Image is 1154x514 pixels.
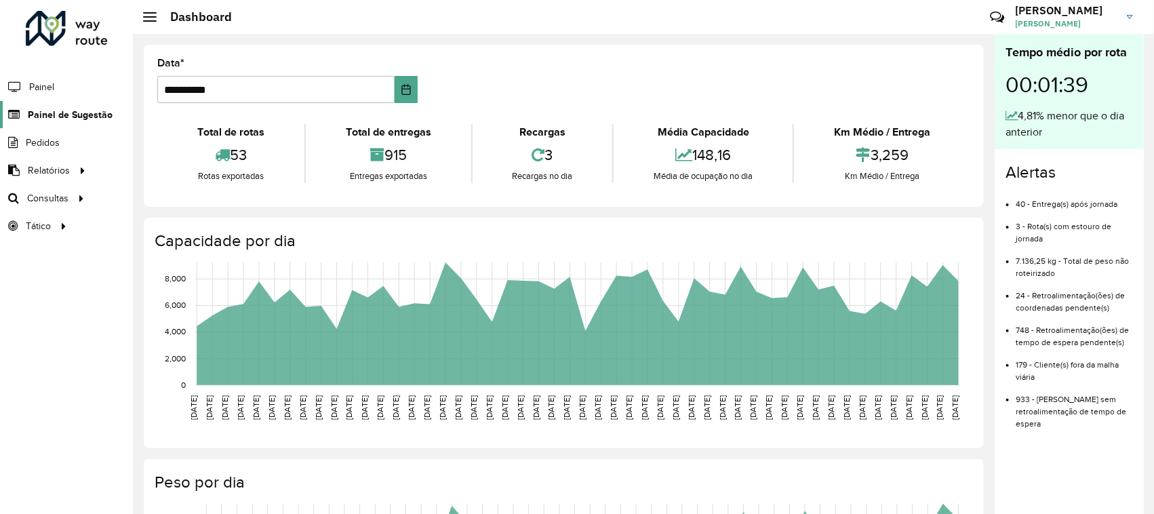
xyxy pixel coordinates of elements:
text: [DATE] [485,395,494,420]
text: [DATE] [578,395,586,420]
text: [DATE] [189,395,198,420]
span: Tático [26,219,51,233]
text: 0 [181,380,186,389]
a: Contato Rápido [982,3,1012,32]
h3: [PERSON_NAME] [1015,4,1117,17]
label: Data [157,55,184,71]
li: 748 - Retroalimentação(ões) de tempo de espera pendente(s) [1016,314,1133,349]
span: Painel [29,80,54,94]
text: [DATE] [780,395,789,420]
text: [DATE] [267,395,276,420]
text: [DATE] [360,395,369,420]
text: [DATE] [795,395,804,420]
button: Choose Date [395,76,418,103]
text: [DATE] [532,395,540,420]
text: [DATE] [734,395,742,420]
h4: Capacidade por dia [155,231,970,251]
text: [DATE] [936,395,944,420]
text: [DATE] [827,395,835,420]
div: 4,81% menor que o dia anterior [1006,108,1133,140]
text: [DATE] [702,395,711,420]
li: 3 - Rota(s) com estouro de jornada [1016,210,1133,245]
li: 179 - Cliente(s) fora da malha viária [1016,349,1133,383]
text: [DATE] [889,395,898,420]
text: [DATE] [593,395,602,420]
text: 4,000 [165,328,186,336]
text: [DATE] [765,395,774,420]
div: 3 [476,140,610,170]
text: [DATE] [298,395,307,420]
text: [DATE] [811,395,820,420]
div: Rotas exportadas [161,170,301,183]
text: [DATE] [252,395,260,420]
text: 6,000 [165,301,186,310]
text: [DATE] [547,395,556,420]
div: Média de ocupação no dia [617,170,789,183]
text: [DATE] [920,395,929,420]
li: 24 - Retroalimentação(ões) de coordenadas pendente(s) [1016,279,1133,314]
div: 148,16 [617,140,789,170]
span: Painel de Sugestão [28,108,113,122]
text: [DATE] [671,395,680,420]
text: [DATE] [624,395,633,420]
div: Média Capacidade [617,124,789,140]
text: [DATE] [205,395,214,420]
text: [DATE] [749,395,758,420]
span: Pedidos [26,136,60,150]
text: [DATE] [236,395,245,420]
div: Km Médio / Entrega [797,170,967,183]
text: [DATE] [656,395,664,420]
text: [DATE] [904,395,913,420]
div: Tempo médio por rota [1006,43,1133,62]
span: [PERSON_NAME] [1015,18,1117,30]
div: Total de entregas [309,124,468,140]
text: [DATE] [858,395,867,420]
text: [DATE] [873,395,882,420]
text: [DATE] [330,395,338,420]
text: 8,000 [165,275,186,283]
li: 7.136,25 kg - Total de peso não roteirizado [1016,245,1133,279]
span: Consultas [27,191,68,205]
text: [DATE] [718,395,727,420]
div: Total de rotas [161,124,301,140]
div: 3,259 [797,140,967,170]
text: [DATE] [500,395,509,420]
text: [DATE] [469,395,478,420]
div: Entregas exportadas [309,170,468,183]
text: [DATE] [345,395,354,420]
text: [DATE] [391,395,400,420]
text: [DATE] [283,395,292,420]
text: [DATE] [563,395,572,420]
text: [DATE] [422,395,431,420]
h2: Dashboard [157,9,232,24]
div: Recargas no dia [476,170,610,183]
div: 53 [161,140,301,170]
text: [DATE] [687,395,696,420]
li: 933 - [PERSON_NAME] sem retroalimentação de tempo de espera [1016,383,1133,430]
text: [DATE] [220,395,229,420]
text: [DATE] [951,395,960,420]
text: [DATE] [407,395,416,420]
text: [DATE] [314,395,323,420]
text: 2,000 [165,354,186,363]
div: 915 [309,140,468,170]
li: 40 - Entrega(s) após jornada [1016,188,1133,210]
text: [DATE] [516,395,525,420]
text: [DATE] [376,395,384,420]
text: [DATE] [609,395,618,420]
h4: Peso por dia [155,473,970,492]
span: Relatórios [28,163,70,178]
div: 00:01:39 [1006,62,1133,108]
text: [DATE] [842,395,851,420]
div: Recargas [476,124,610,140]
h4: Alertas [1006,163,1133,182]
text: [DATE] [438,395,447,420]
text: [DATE] [640,395,649,420]
div: Km Médio / Entrega [797,124,967,140]
text: [DATE] [454,395,462,420]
